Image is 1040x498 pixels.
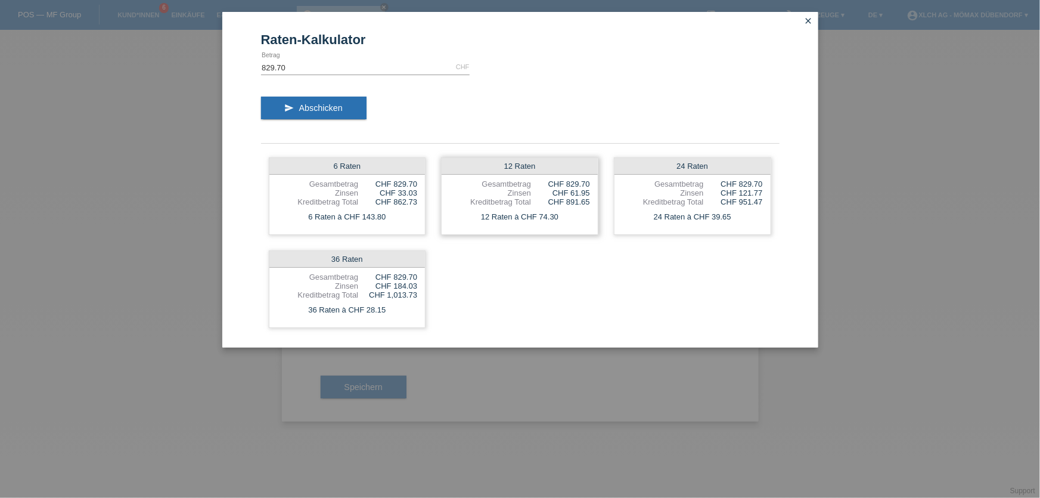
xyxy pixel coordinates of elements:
div: Gesamtbetrag [277,180,359,188]
div: CHF 829.70 [704,180,763,188]
a: close [801,15,817,29]
div: CHF 951.47 [704,197,763,206]
div: 24 Raten [614,158,771,175]
div: CHF 1,013.73 [358,290,417,299]
div: 24 Raten à CHF 39.65 [614,209,771,225]
div: CHF 829.70 [358,180,417,188]
div: Gesamtbetrag [277,273,359,282]
div: CHF 61.95 [531,188,590,197]
div: CHF 121.77 [704,188,763,197]
div: CHF 184.03 [358,282,417,290]
div: Gesamtbetrag [449,180,531,188]
div: 36 Raten à CHF 28.15 [269,302,426,318]
span: Abschicken [299,103,343,113]
div: 6 Raten [269,158,426,175]
div: Kreditbetrag Total [277,197,359,206]
button: send Abschicken [261,97,367,119]
div: Zinsen [277,282,359,290]
div: CHF 33.03 [358,188,417,197]
div: CHF 829.70 [358,273,417,282]
div: Zinsen [622,188,704,197]
div: 12 Raten [442,158,598,175]
i: close [804,16,814,26]
div: Zinsen [277,188,359,197]
div: Zinsen [449,188,531,197]
div: CHF 829.70 [531,180,590,188]
div: Gesamtbetrag [622,180,704,188]
div: 6 Raten à CHF 143.80 [269,209,426,225]
div: 12 Raten à CHF 74.30 [442,209,598,225]
div: CHF 862.73 [358,197,417,206]
i: send [285,103,294,113]
div: Kreditbetrag Total [449,197,531,206]
div: CHF [456,63,470,70]
div: Kreditbetrag Total [277,290,359,299]
h1: Raten-Kalkulator [261,32,780,47]
div: 36 Raten [269,251,426,268]
div: CHF 891.65 [531,197,590,206]
div: Kreditbetrag Total [622,197,704,206]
